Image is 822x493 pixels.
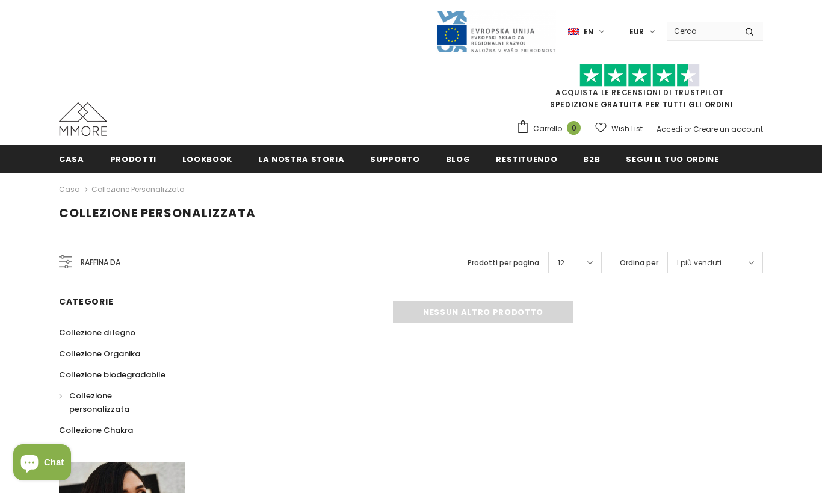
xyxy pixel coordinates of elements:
span: I più venduti [677,257,722,269]
a: Blog [446,145,471,172]
span: Collezione personalizzata [59,205,256,222]
a: Creare un account [693,124,763,134]
span: La nostra storia [258,153,344,165]
span: Wish List [611,123,643,135]
a: Collezione Organika [59,343,140,364]
span: B2B [583,153,600,165]
input: Search Site [667,22,736,40]
span: or [684,124,691,134]
label: Prodotti per pagina [468,257,539,269]
img: i-lang-1.png [568,26,579,37]
a: Prodotti [110,145,156,172]
a: Collezione personalizzata [91,184,185,194]
span: Segui il tuo ordine [626,153,718,165]
img: Fidati di Pilot Stars [579,64,700,87]
a: Collezione personalizzata [59,385,172,420]
span: Collezione personalizzata [69,390,129,415]
span: Prodotti [110,153,156,165]
span: Collezione di legno [59,327,135,338]
a: Casa [59,145,84,172]
span: Collezione biodegradabile [59,369,165,380]
a: Collezione Chakra [59,420,133,441]
a: B2B [583,145,600,172]
span: Blog [446,153,471,165]
a: Collezione biodegradabile [59,364,165,385]
span: 12 [558,257,564,269]
a: La nostra storia [258,145,344,172]
a: Lookbook [182,145,232,172]
a: Javni Razpis [436,26,556,36]
span: Collezione Organika [59,348,140,359]
span: Raffina da [81,256,120,269]
span: supporto [370,153,419,165]
a: Accedi [657,124,682,134]
inbox-online-store-chat: Shopify online store chat [10,444,75,483]
a: Segui il tuo ordine [626,145,718,172]
img: Casi MMORE [59,102,107,136]
a: Acquista le recensioni di TrustPilot [555,87,724,98]
a: supporto [370,145,419,172]
span: Carrello [533,123,562,135]
label: Ordina per [620,257,658,269]
span: Lookbook [182,153,232,165]
a: Carrello 0 [516,120,587,138]
span: Restituendo [496,153,557,165]
span: SPEDIZIONE GRATUITA PER TUTTI GLI ORDINI [516,69,763,110]
span: 0 [567,121,581,135]
span: EUR [629,26,644,38]
a: Wish List [595,118,643,139]
span: Collezione Chakra [59,424,133,436]
span: en [584,26,593,38]
span: Categorie [59,296,113,308]
img: Javni Razpis [436,10,556,54]
a: Restituendo [496,145,557,172]
a: Casa [59,182,80,197]
span: Casa [59,153,84,165]
a: Collezione di legno [59,322,135,343]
